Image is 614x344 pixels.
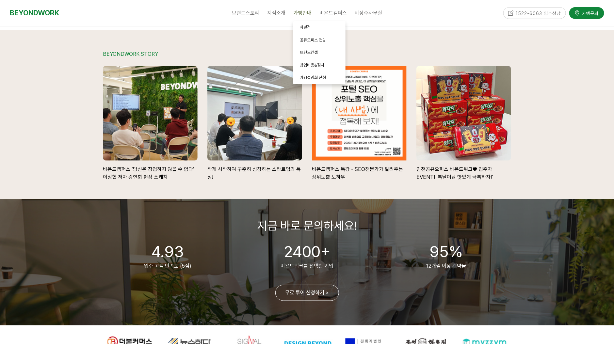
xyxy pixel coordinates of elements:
[263,5,289,21] a: 지점소개
[580,9,599,16] span: 가맹문의
[300,63,324,68] span: 창업비용&절차
[300,38,326,42] span: 공유오피스 전망
[275,285,339,301] a: 무료 투어 신청하기 >
[289,5,315,21] a: 가맹안내
[427,263,466,269] span: 12개월 이상 계약율
[281,263,333,269] span: 비욘드워크를 선택한 기업
[10,7,59,19] a: BEYONDWORK
[293,59,346,72] a: 창업비용&절차
[315,5,351,21] a: 비욘드캠퍼스
[569,7,604,18] a: 가맹문의
[300,50,318,55] span: 브랜드컨셉
[312,161,407,181] p: 비욘드캠퍼스 특강 - SEO전문가가 알려주는 상위노출 노하우
[103,51,158,57] span: BEYONDWORK STORY
[416,66,511,184] a: <p style="text-align:left; padding-top:15px; line-height:1.5;"> 인천공유오피스 비욘드워크♥ 입주자 EVENT! ‘복날이닭 맛...
[232,10,259,16] span: 브랜드스토리
[430,242,463,261] span: 95%
[293,71,346,84] a: 가맹설명회 신청
[207,66,302,184] a: <p style="text-align:left; padding-top:15px; line-height:1.5;"> 작게 시작하여 꾸준히 성장하는 스타트업의 특징! </p>작게...
[293,34,346,47] a: 공유오피스 전망
[319,10,347,16] span: 비욘드캠퍼스
[300,75,326,80] span: 가맹설명회 신청
[416,161,511,181] p: 인천공유오피스 비욘드워크♥ 입주자 EVENT! ‘복날이닭 맛있게 극복하자!’
[293,21,346,34] a: 차별점
[267,10,285,16] span: 지점소개
[312,66,407,184] a: <p style="text-align:left; padding-top:15px; line-height:1.5;"> 비욘드캠퍼스 특강 - SEO전문가가 알려주는 상위노출 노하우...
[293,46,346,59] a: 브랜드컨셉
[300,25,311,30] span: 차별점
[257,219,357,233] span: 지금 바로 문의하세요!
[152,242,184,261] span: 4.93
[207,161,302,181] p: 작게 시작하여 꾸준히 성장하는 스타트업의 특징!
[103,161,198,181] p: 비욘드캠퍼스 ‘당신은 창업하지 않을 수 없다’ 이정협 저자 강연회 현장 스케치
[355,10,382,16] span: 비상주사무실
[228,5,263,21] a: 브랜드스토리
[284,242,330,261] span: 2400+
[144,263,191,269] span: 입주 고객 만족도 (5점)
[103,66,198,184] a: <p style="text-align:left; padding-top:15px; line-height:1.5;"> 비욘드캠퍼스 ‘당신은 창업하지 않을 수 없다’ 이정협 저자 ...
[293,10,312,16] span: 가맹안내
[351,5,386,21] a: 비상주사무실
